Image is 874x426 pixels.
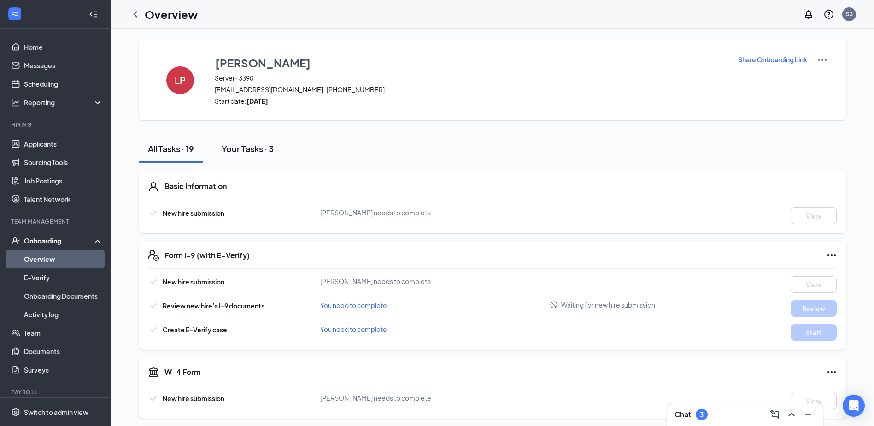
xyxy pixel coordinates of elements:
[24,236,95,245] div: Onboarding
[164,367,201,377] h5: W-4 Form
[550,301,558,309] svg: Blocked
[130,9,141,20] svg: ChevronLeft
[163,278,224,286] span: New hire submission
[148,143,194,154] div: All Tasks · 19
[843,395,865,417] div: Open Intercom Messenger
[24,268,103,287] a: E-Verify
[163,325,227,334] span: Create E-Verify case
[10,9,19,18] svg: WorkstreamLogo
[11,388,101,396] div: Payroll
[700,411,704,419] div: 3
[320,325,387,333] span: You need to complete
[320,301,387,309] span: You need to complete
[24,342,103,361] a: Documents
[145,6,198,22] h1: Overview
[675,409,691,420] h3: Chat
[24,75,103,93] a: Scheduling
[148,393,159,404] svg: Checkmark
[24,305,103,324] a: Activity log
[24,250,103,268] a: Overview
[215,54,726,71] button: [PERSON_NAME]
[791,300,837,317] button: Review
[846,10,853,18] div: S3
[791,393,837,409] button: View
[803,409,814,420] svg: Minimize
[24,408,88,417] div: Switch to admin view
[11,408,20,417] svg: Settings
[561,300,655,309] span: Waiting for new hire submission
[11,218,101,225] div: Team Management
[826,250,837,261] svg: Ellipses
[89,10,98,19] svg: Collapse
[823,9,834,20] svg: QuestionInfo
[148,300,159,311] svg: Checkmark
[148,250,159,261] svg: FormI9EVerifyIcon
[148,181,159,192] svg: User
[769,409,780,420] svg: ComposeMessage
[11,121,101,129] div: Hiring
[24,172,103,190] a: Job Postings
[215,73,726,83] span: Server · 3390
[215,96,726,106] span: Start date:
[320,208,431,217] span: [PERSON_NAME] needs to complete
[163,394,224,402] span: New hire submission
[215,55,311,71] h3: [PERSON_NAME]
[826,367,837,378] svg: Ellipses
[24,361,103,379] a: Surveys
[148,324,159,335] svg: Checkmark
[24,324,103,342] a: Team
[163,209,224,217] span: New hire submission
[803,9,814,20] svg: Notifications
[164,181,227,191] h5: Basic Information
[11,98,20,107] svg: Analysis
[24,38,103,56] a: Home
[320,394,431,402] span: [PERSON_NAME] needs to complete
[791,276,837,293] button: View
[164,250,250,260] h5: Form I-9 (with E-Verify)
[784,407,799,422] button: ChevronUp
[163,302,264,310] span: Review new hire’s I-9 documents
[320,277,431,285] span: [PERSON_NAME] needs to complete
[738,54,808,65] button: Share Onboarding Link
[768,407,782,422] button: ComposeMessage
[157,54,203,106] button: LP
[148,207,159,219] svg: Checkmark
[175,77,186,83] h4: LP
[738,55,807,64] p: Share Onboarding Link
[11,236,20,245] svg: UserCheck
[791,207,837,224] button: View
[24,98,103,107] div: Reporting
[24,135,103,153] a: Applicants
[24,287,103,305] a: Onboarding Documents
[791,324,837,341] button: Start
[817,54,828,65] img: More Actions
[24,56,103,75] a: Messages
[222,143,274,154] div: Your Tasks · 3
[801,407,815,422] button: Minimize
[24,153,103,172] a: Sourcing Tools
[215,85,726,94] span: [EMAIL_ADDRESS][DOMAIN_NAME] · [PHONE_NUMBER]
[786,409,797,420] svg: ChevronUp
[148,276,159,287] svg: Checkmark
[148,367,159,378] svg: TaxGovernmentIcon
[246,97,268,105] strong: [DATE]
[24,190,103,208] a: Talent Network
